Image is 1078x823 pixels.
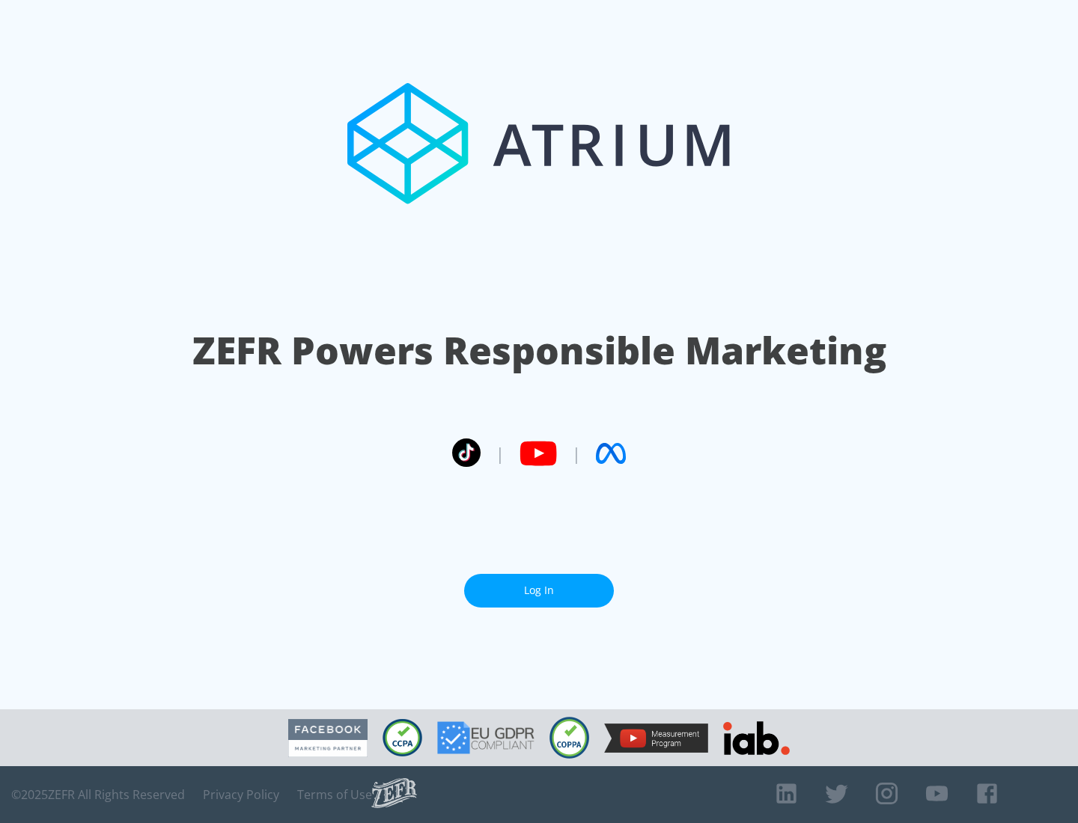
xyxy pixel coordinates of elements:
img: Facebook Marketing Partner [288,719,368,757]
a: Log In [464,574,614,608]
img: YouTube Measurement Program [604,723,708,753]
span: | [572,442,581,465]
a: Terms of Use [297,787,372,802]
img: COPPA Compliant [549,717,589,759]
img: CCPA Compliant [383,719,422,756]
img: GDPR Compliant [437,721,535,754]
a: Privacy Policy [203,787,279,802]
span: | [496,442,505,465]
img: IAB [723,721,790,755]
h1: ZEFR Powers Responsible Marketing [192,325,886,376]
span: © 2025 ZEFR All Rights Reserved [11,787,185,802]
